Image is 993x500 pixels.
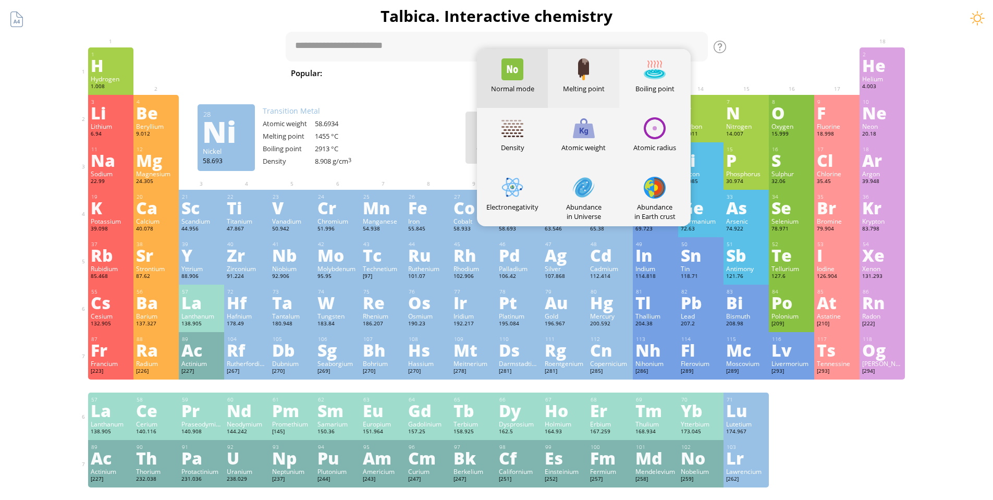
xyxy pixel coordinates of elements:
[315,156,367,166] div: 8.908 g/cm
[862,273,902,281] div: 131.293
[681,122,721,130] div: Carbon
[91,312,131,320] div: Cesium
[817,288,857,295] div: 85
[726,104,766,121] div: N
[363,193,403,200] div: 25
[681,320,721,328] div: 207.2
[442,67,471,79] span: H O
[817,122,857,130] div: Fluorine
[408,217,448,225] div: Iron
[499,225,539,234] div: 58.693
[181,247,222,263] div: Y
[726,225,766,234] div: 74.922
[272,294,312,311] div: Ta
[137,99,176,105] div: 4
[619,202,691,221] div: Abundance in Earth crust
[548,202,619,221] div: Abundance in Universe
[545,273,585,281] div: 107.868
[363,273,403,281] div: [97]
[227,217,267,225] div: Titanium
[409,241,448,248] div: 44
[272,264,312,273] div: Niobium
[817,247,857,263] div: I
[726,320,766,328] div: 208.98
[862,199,902,216] div: Kr
[681,178,721,186] div: 28.085
[137,241,176,248] div: 38
[363,247,403,263] div: Tc
[817,273,857,281] div: 126.904
[862,247,902,263] div: Xe
[136,104,176,121] div: Be
[636,288,676,295] div: 81
[181,217,222,225] div: Scandium
[727,146,766,153] div: 15
[681,312,721,320] div: Lead
[91,57,131,74] div: H
[545,312,585,320] div: Gold
[227,312,267,320] div: Hafnium
[137,336,176,343] div: 88
[681,104,721,121] div: C
[862,169,902,178] div: Argon
[91,75,131,83] div: Hydrogen
[137,288,176,295] div: 56
[136,178,176,186] div: 24.305
[136,273,176,281] div: 87.62
[635,312,676,320] div: Thallium
[136,294,176,311] div: Ba
[817,178,857,186] div: 35.45
[454,193,494,200] div: 27
[862,312,902,320] div: Radon
[315,144,367,153] div: 2913 °C
[681,169,721,178] div: Silicon
[726,273,766,281] div: 121.76
[227,193,267,200] div: 22
[771,320,812,328] div: [209]
[591,241,630,248] div: 48
[862,225,902,234] div: 83.798
[91,320,131,328] div: 132.905
[263,156,315,166] div: Density
[91,217,131,225] div: Potassium
[862,104,902,121] div: Ne
[499,273,539,281] div: 106.42
[403,67,438,79] span: Water
[91,169,131,178] div: Sodium
[263,131,315,141] div: Melting point
[817,264,857,273] div: Iodine
[771,273,812,281] div: 127.6
[635,320,676,328] div: 204.38
[726,152,766,168] div: P
[619,84,691,93] div: Boiling point
[817,312,857,320] div: Astatine
[681,99,721,105] div: 6
[862,152,902,168] div: Ar
[317,273,358,281] div: 95.95
[681,288,721,295] div: 82
[203,147,250,156] div: Nickel
[454,73,457,80] sub: 2
[181,264,222,273] div: Yttrium
[181,199,222,216] div: Sc
[771,130,812,139] div: 15.999
[862,122,902,130] div: Neon
[772,99,812,105] div: 8
[862,217,902,225] div: Krypton
[590,264,630,273] div: Cadmium
[545,225,585,234] div: 63.546
[681,199,721,216] div: Ge
[817,152,857,168] div: Cl
[862,75,902,83] div: Helium
[453,225,494,234] div: 58.933
[136,122,176,130] div: Beryllium
[771,225,812,234] div: 78.971
[408,294,448,311] div: Os
[591,288,630,295] div: 80
[363,320,403,328] div: 186.207
[817,146,857,153] div: 17
[136,247,176,263] div: Sr
[635,264,676,273] div: Indium
[272,273,312,281] div: 92.906
[681,193,721,200] div: 32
